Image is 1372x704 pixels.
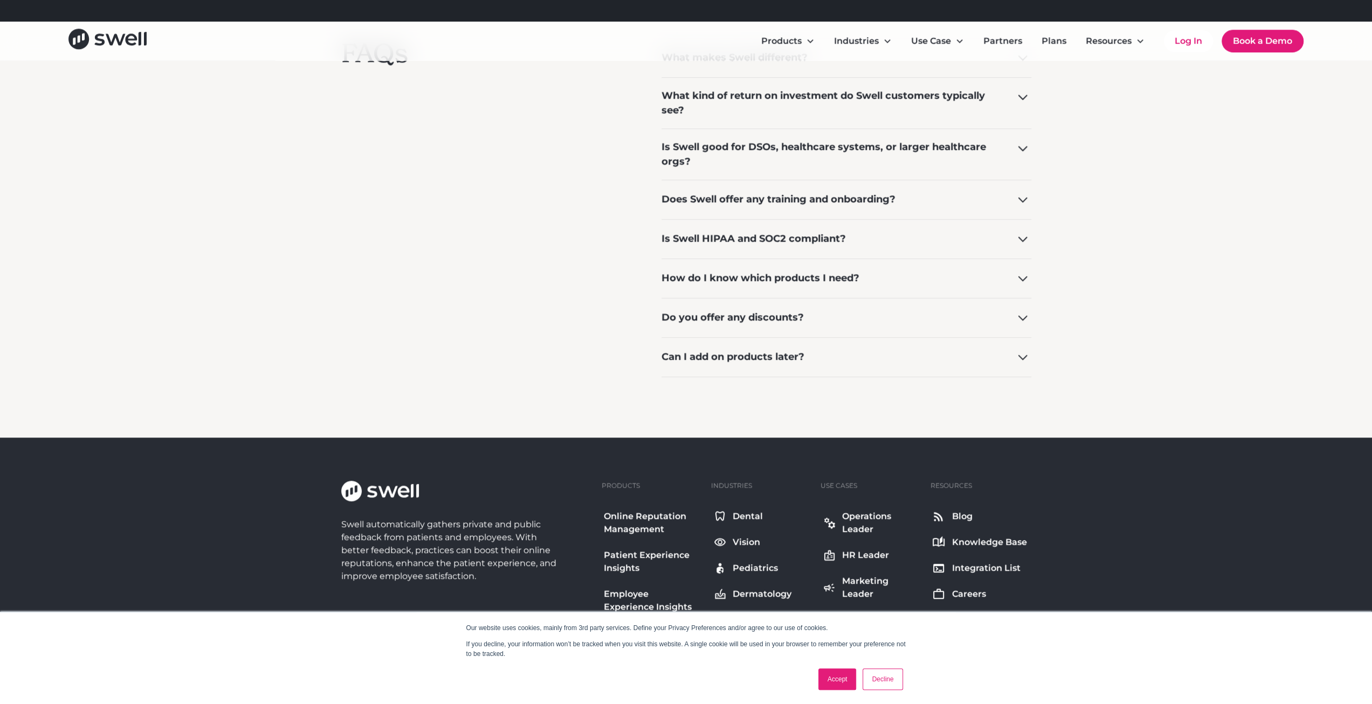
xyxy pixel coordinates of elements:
a: Pediatrics [711,559,812,577]
a: Online Reputation Management [602,508,702,538]
a: Marketing Leader [821,572,921,603]
div: Does Swell offer any training and onboarding? [661,192,895,207]
a: Log In [1164,30,1213,52]
div: HR Leader [842,549,889,562]
a: Legal [930,611,1029,628]
div: Vision [733,536,760,549]
div: Is Swell HIPAA and SOC2 compliant? [661,231,846,246]
a: Book a Demo [1222,30,1304,52]
a: Careers [930,585,1029,603]
div: What kind of return on investment do Swell customers typically see? [661,88,1001,118]
div: Products [753,30,823,52]
a: Knowledge Base [930,534,1029,551]
a: home [68,29,147,53]
a: Dermatology [711,585,812,603]
div: Use Case [911,35,951,47]
div: Can I add on products later? [661,350,804,364]
a: Employee Experience Insights [602,585,702,616]
a: Partners [975,30,1031,52]
a: Integration List [930,559,1029,577]
a: Accept [818,668,857,690]
div: Online Reputation Management [604,510,700,536]
a: Decline [863,668,902,690]
div: Industries [825,30,900,52]
div: Patient Experience Insights [604,549,700,575]
div: Industries [711,481,752,490]
p: If you decline, your information won’t be tracked when you visit this website. A single cookie wi... [466,639,906,659]
div: Operations Leader [842,510,919,536]
a: HR Leader [821,546,921,564]
h2: FAQs [341,38,618,69]
a: Plans [1033,30,1075,52]
div: Resources [930,481,971,490]
a: Blog [930,508,1029,525]
a: Urgent Care/Ambulatory [711,611,812,641]
div: Use Cases [821,481,857,490]
div: Dental [733,510,763,523]
a: Patient Experience Insights [602,546,702,577]
a: Operations Leader [821,508,921,538]
div: Integration List [952,562,1020,575]
a: Dental [711,508,812,525]
div: Employee Experience Insights [604,587,700,613]
p: Our website uses cookies, mainly from 3rd party services. Define your Privacy Preferences and/or ... [466,623,906,633]
div: Pediatrics [733,562,778,575]
div: Careers [952,587,985,600]
div: Industries [834,35,879,47]
div: Knowledge Base [952,536,1026,549]
div: Is Swell good for DSOs, healthcare systems, or larger healthcare orgs? [661,140,1001,169]
a: Vision [711,534,812,551]
div: Products [761,35,802,47]
div: Swell automatically gathers private and public feedback from patients and employees. With better ... [341,518,561,583]
div: Resources [1086,35,1132,47]
div: How do I know which products I need? [661,271,859,285]
div: Products [602,481,640,490]
div: Marketing Leader [842,575,919,600]
div: Use Case [902,30,973,52]
div: Resources [1077,30,1153,52]
div: Blog [952,510,972,523]
div: Do you offer any discounts? [661,310,804,325]
div: Dermatology [733,587,791,600]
